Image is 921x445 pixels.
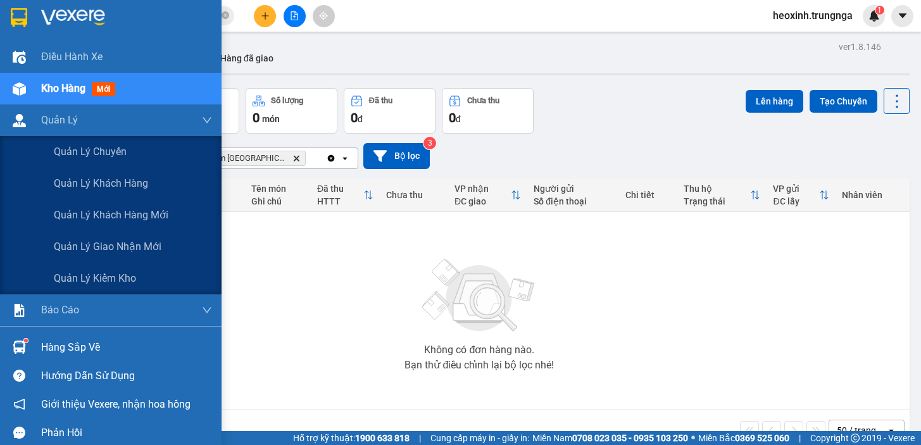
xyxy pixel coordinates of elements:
span: Trạm Sài Gòn [206,153,287,163]
span: đ [358,114,363,124]
span: down [202,305,212,315]
span: message [13,427,25,439]
div: ĐC lấy [773,196,819,206]
button: Lên hàng [746,90,803,113]
th: Toggle SortBy [677,179,767,212]
div: 50 / trang [837,424,876,437]
div: Trạng thái [684,196,751,206]
span: đ [456,114,461,124]
strong: 0708 023 035 - 0935 103 250 [572,433,688,443]
span: ⚪️ [691,436,695,441]
span: Trạm Sài Gòn, close by backspace [201,151,306,166]
th: Toggle SortBy [448,179,527,212]
span: heoxinh.trungnga [763,8,863,23]
span: aim [319,11,328,20]
img: svg+xml;base64,PHN2ZyBjbGFzcz0ibGlzdC1wbHVnX19zdmciIHhtbG5zPSJodHRwOi8vd3d3LnczLm9yZy8yMDAwL3N2Zy... [416,251,542,340]
img: warehouse-icon [13,51,26,64]
div: Ghi chú [251,196,304,206]
div: Hàng sắp về [41,338,212,357]
div: HTTT [317,196,363,206]
svg: open [340,153,350,163]
div: Chưa thu [467,96,499,105]
img: solution-icon [13,304,26,317]
img: logo-vxr [11,8,27,27]
span: mới [92,82,115,96]
span: | [799,431,801,445]
span: Kho hàng [41,82,85,94]
div: VP nhận [454,184,511,194]
button: Số lượng0món [246,88,337,134]
div: Chưa thu [386,190,442,200]
span: 1 [877,6,882,15]
span: | [419,431,421,445]
span: down [202,115,212,125]
th: Toggle SortBy [311,179,380,212]
div: Người gửi [534,184,612,194]
span: Quản lý kiểm kho [54,270,136,286]
div: VP gửi [773,184,819,194]
span: question-circle [13,370,25,382]
div: Tên món [251,184,304,194]
button: Đã thu0đ [344,88,435,134]
svg: Clear all [326,153,336,163]
span: 0 [253,110,260,125]
span: copyright [851,434,860,442]
span: file-add [290,11,299,20]
sup: 1 [24,339,28,342]
img: warehouse-icon [13,82,26,96]
svg: open [886,425,896,436]
img: icon-new-feature [868,10,880,22]
div: Số lượng [271,96,303,105]
span: plus [261,11,270,20]
svg: Delete [292,154,300,162]
div: ver 1.8.146 [839,40,881,54]
button: Bộ lọc [363,143,430,169]
span: Quản lý giao nhận mới [54,239,161,254]
div: Đã thu [317,184,363,194]
button: caret-down [891,5,913,27]
sup: 1 [875,6,884,15]
span: close-circle [222,11,229,19]
span: Hỗ trợ kỹ thuật: [293,431,410,445]
button: file-add [284,5,306,27]
span: caret-down [897,10,908,22]
strong: 1900 633 818 [355,433,410,443]
div: Đã thu [369,96,392,105]
span: close-circle [222,10,229,22]
div: Số điện thoại [534,196,612,206]
span: Báo cáo [41,302,79,318]
div: Không có đơn hàng nào. [424,345,534,355]
div: ĐC giao [454,196,511,206]
span: notification [13,398,25,410]
span: món [262,114,280,124]
th: Toggle SortBy [767,179,836,212]
div: Hướng dẫn sử dụng [41,367,212,385]
span: Quản lý khách hàng mới [54,207,168,223]
div: Thu hộ [684,184,751,194]
button: Tạo Chuyến [810,90,877,113]
input: Selected Trạm Sài Gòn. [308,152,310,165]
button: plus [254,5,276,27]
div: Phản hồi [41,423,212,442]
img: warehouse-icon [13,341,26,354]
button: Chưa thu0đ [442,88,534,134]
span: 0 [449,110,456,125]
button: aim [313,5,335,27]
span: 0 [351,110,358,125]
span: Quản lý khách hàng [54,175,148,191]
div: Chi tiết [625,190,671,200]
span: Cung cấp máy in - giấy in: [430,431,529,445]
span: Miền Bắc [698,431,789,445]
span: Quản lý chuyến [54,144,127,160]
span: Điều hành xe [41,49,103,65]
div: Nhân viên [842,190,903,200]
sup: 3 [423,137,436,149]
img: warehouse-icon [13,114,26,127]
button: Hàng đã giao [210,43,284,73]
div: Bạn thử điều chỉnh lại bộ lọc nhé! [404,360,554,370]
span: Giới thiệu Vexere, nhận hoa hồng [41,396,191,412]
strong: 0369 525 060 [735,433,789,443]
span: Miền Nam [532,431,688,445]
span: Quản Lý [41,112,78,128]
